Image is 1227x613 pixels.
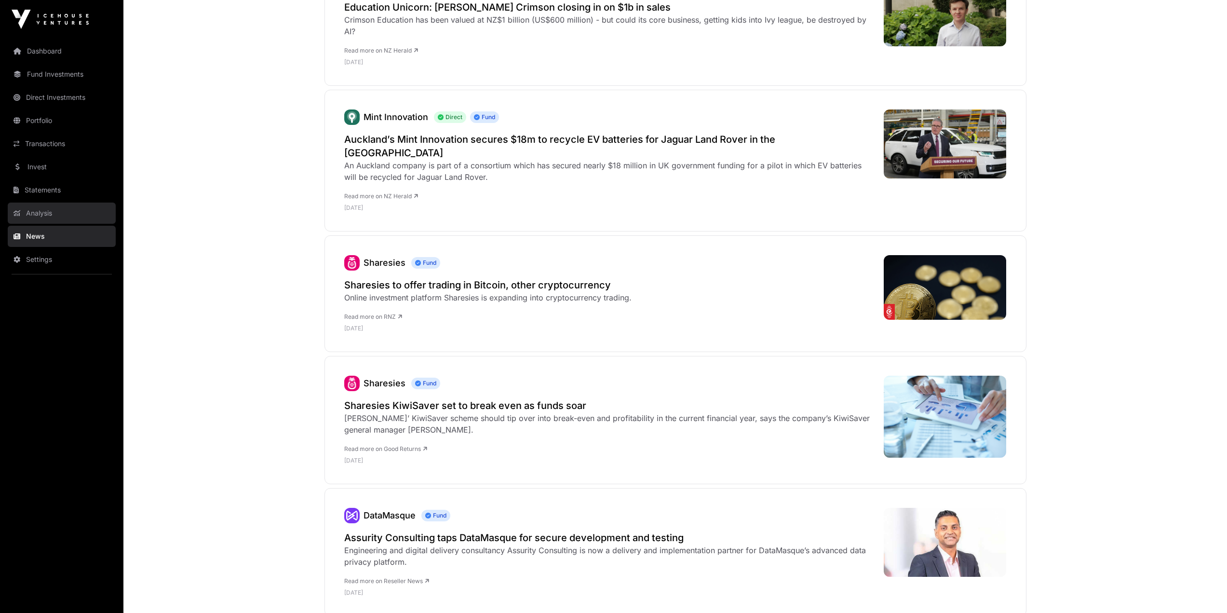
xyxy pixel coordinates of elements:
[364,258,405,268] a: Sharesies
[470,111,499,123] span: Fund
[364,378,405,388] a: Sharesies
[421,510,450,521] span: Fund
[344,399,874,412] a: Sharesies KiwiSaver set to break even as funds soar
[344,445,427,452] a: Read more on Good Returns
[344,255,360,271] img: Sharesies-Icon.svg
[344,255,360,271] a: Sharesies
[344,109,360,125] a: Mint Innovation
[344,160,874,183] div: An Auckland company is part of a consortium which has secured nearly $18 million in UK government...
[884,255,1007,320] img: 4KFLKZ0_AFP__20241205__cfoto_bitcoint241205_np9wJ__v1__HighRes__BitcoinTops100000_jpg.png
[344,577,429,585] a: Read more on Reseller News
[12,10,89,29] img: Icehouse Ventures Logo
[344,192,418,200] a: Read more on NZ Herald
[344,545,874,568] div: Engineering and digital delivery consultancy Assurity Consulting is now a delivery and implementa...
[344,508,360,523] a: DataMasque
[411,257,440,269] span: Fund
[8,203,116,224] a: Analysis
[344,412,874,436] div: [PERSON_NAME]’ KiwiSaver scheme should tip over into break-even and profitability in the current ...
[8,179,116,201] a: Statements
[8,110,116,131] a: Portfolio
[344,0,874,14] a: Education Unicorn: [PERSON_NAME] Crimson closing in on $1b in sales
[884,109,1007,178] img: 7CKQZ5YPJBF5TCMQBUXWBKVZKI.jpg
[344,589,874,597] p: [DATE]
[344,109,360,125] img: Mint.svg
[344,47,418,54] a: Read more on NZ Herald
[344,376,360,391] a: Sharesies
[364,112,428,122] a: Mint Innovation
[8,64,116,85] a: Fund Investments
[434,111,466,123] span: Direct
[344,204,874,212] p: [DATE]
[1179,567,1227,613] iframe: Chat Widget
[344,58,874,66] p: [DATE]
[344,278,632,292] a: Sharesies to offer trading in Bitcoin, other cryptocurrency
[344,531,874,545] a: Assurity Consulting taps DataMasque for secure development and testing
[344,14,874,37] div: Crimson Education has been valued at NZ$1 billion (US$600 million) - but could its core business,...
[344,376,360,391] img: Sharesies-Icon.svg
[8,249,116,270] a: Settings
[344,325,632,332] p: [DATE]
[884,376,1007,458] img: Graph_Tablet.jpg
[364,510,416,520] a: DataMasque
[344,313,402,320] a: Read more on RNZ
[344,457,874,464] p: [DATE]
[8,87,116,108] a: Direct Investments
[344,292,632,303] div: Online investment platform Sharesies is expanding into cryptocurrency trading.
[344,133,874,160] a: Auckland’s Mint Innovation secures $18m to recycle EV batteries for Jaguar Land Rover in the [GEO...
[8,41,116,62] a: Dashboard
[344,508,360,523] img: Datamasque-Icon.svg
[8,226,116,247] a: News
[8,133,116,154] a: Transactions
[8,156,116,177] a: Invest
[884,508,1007,577] img: 4030809-0-87760500-1753827366-Reg-Prasad-2844x1604-1.jpg
[411,378,440,389] span: Fund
